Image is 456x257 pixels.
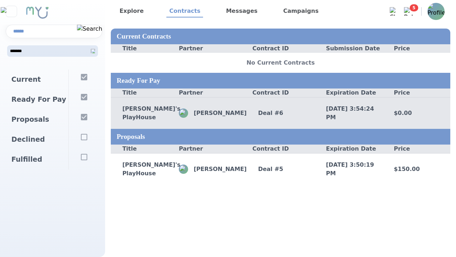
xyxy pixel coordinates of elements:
div: Proposals [111,129,450,145]
div: Contract ID [247,145,315,153]
div: Expiration Date [315,145,383,153]
p: [PERSON_NAME] [188,109,247,117]
div: Ready For Pay [111,73,450,89]
div: Declined [6,130,68,150]
div: Price [382,44,450,53]
img: Profile [427,3,445,20]
a: Explore [116,5,146,17]
div: Current Contracts [111,29,450,44]
div: Contract ID [247,89,315,97]
a: Contracts [166,5,203,17]
div: Partner [179,44,247,53]
img: Bell [404,7,413,16]
img: Profile [180,109,187,117]
div: Deal # 6 [247,109,315,117]
img: Close sidebar [1,7,22,16]
div: Partner [179,89,247,97]
div: Title [111,145,179,153]
p: [PERSON_NAME] [188,165,247,173]
div: $150.00 [382,165,450,173]
a: Messages [223,5,260,17]
div: Price [382,89,450,97]
div: Partner [179,145,247,153]
div: Current [6,70,68,90]
div: Title [111,44,179,53]
div: Deal # 5 [247,165,315,173]
div: [DATE] 3:54:24 PM [315,105,383,122]
div: Submission Date [315,44,383,53]
span: 5 [410,4,418,11]
div: Expiration Date [315,89,383,97]
div: $0.00 [382,109,450,117]
div: Contract ID [247,44,315,53]
div: [PERSON_NAME]'s PlayHouse [111,161,179,178]
div: Fulfilled [6,150,68,170]
div: No Current Contracts [111,53,450,73]
a: Campaigns [280,5,321,17]
div: [PERSON_NAME]'s PlayHouse [111,105,179,122]
div: Price [382,145,450,153]
div: [DATE] 3:50:19 PM [315,161,383,178]
div: Title [111,89,179,97]
img: Profile [180,165,187,173]
div: Proposals [6,110,68,130]
div: Ready For Pay [6,90,68,110]
img: Chat [390,7,398,16]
